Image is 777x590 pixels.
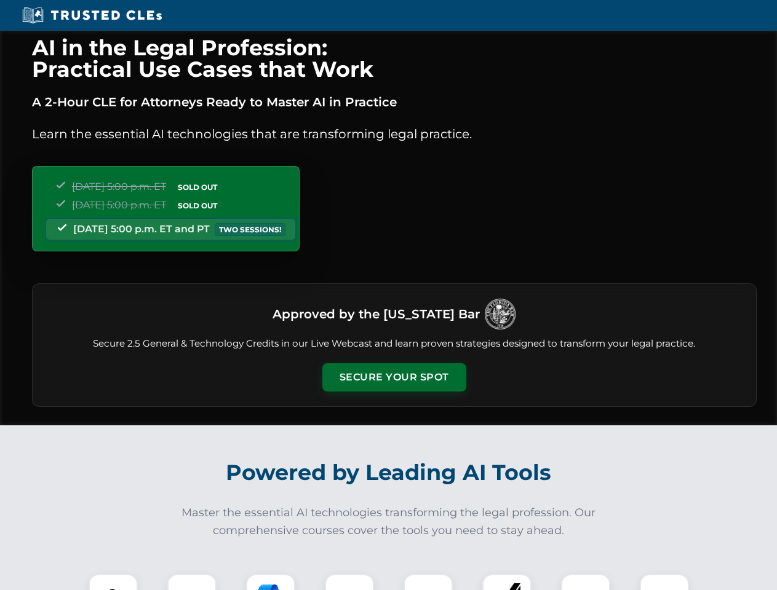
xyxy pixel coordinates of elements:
span: [DATE] 5:00 p.m. ET [72,199,166,211]
h2: Powered by Leading AI Tools [48,451,730,494]
span: SOLD OUT [173,199,221,212]
span: SOLD OUT [173,181,221,194]
button: Secure Your Spot [322,363,466,391]
h3: Approved by the [US_STATE] Bar [273,303,480,325]
p: A 2-Hour CLE for Attorneys Ready to Master AI in Practice [32,92,757,112]
img: Logo [485,299,516,329]
p: Secure 2.5 General & Technology Credits in our Live Webcast and learn proven strategies designed ... [47,337,741,351]
p: Master the essential AI technologies transforming the legal profession. Our comprehensive courses... [173,504,604,540]
p: Learn the essential AI technologies that are transforming legal practice. [32,124,757,144]
img: Trusted CLEs [18,6,165,25]
h1: AI in the Legal Profession: Practical Use Cases that Work [32,37,757,80]
span: [DATE] 5:00 p.m. ET [72,181,166,192]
